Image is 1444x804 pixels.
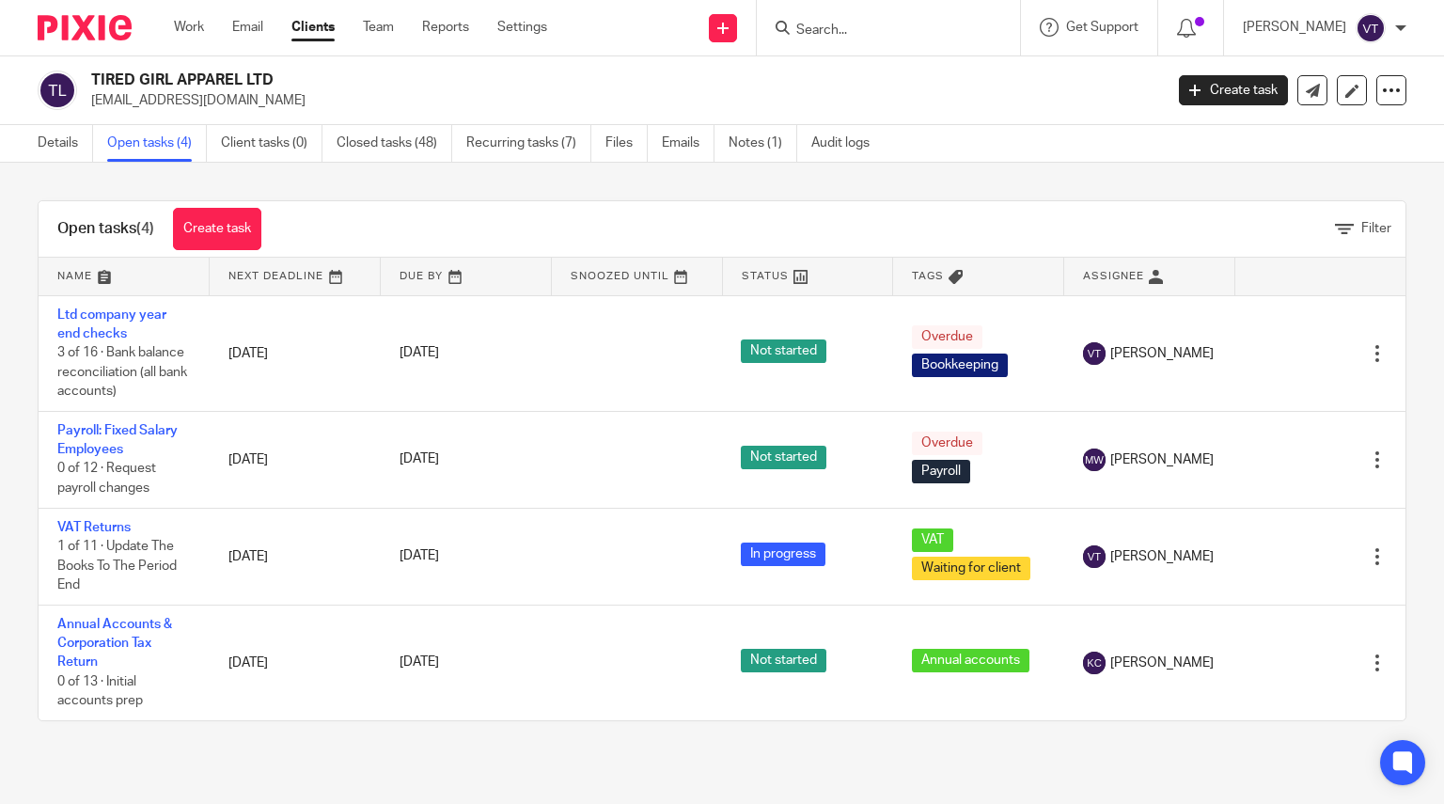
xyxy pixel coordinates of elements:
span: Annual accounts [912,649,1029,672]
a: Notes (1) [729,125,797,162]
a: Payroll: Fixed Salary Employees [57,424,178,456]
a: Create task [173,208,261,250]
span: Overdue [912,432,982,455]
span: [PERSON_NAME] [1110,654,1214,672]
span: Snoozed Until [571,271,669,281]
a: Client tasks (0) [221,125,322,162]
span: Get Support [1066,21,1138,34]
img: svg%3E [1083,449,1106,471]
span: 3 of 16 · Bank balance reconciliation (all bank accounts) [57,346,187,398]
a: Reports [422,18,469,37]
span: 1 of 11 · Update The Books To The Period End [57,540,177,591]
img: svg%3E [1356,13,1386,43]
a: Settings [497,18,547,37]
span: Not started [741,649,826,672]
span: 0 of 12 · Request payroll changes [57,463,156,496]
a: Ltd company year end checks [57,308,166,340]
span: (4) [136,221,154,236]
span: Overdue [912,325,982,349]
span: Not started [741,446,826,469]
span: [DATE] [400,347,439,360]
span: 0 of 13 · Initial accounts prep [57,675,143,708]
a: Create task [1179,75,1288,105]
span: Tags [912,271,944,281]
td: [DATE] [210,295,381,411]
a: Open tasks (4) [107,125,207,162]
span: VAT [912,528,953,552]
span: Not started [741,339,826,363]
span: [PERSON_NAME] [1110,344,1214,363]
span: [DATE] [400,550,439,563]
img: Pixie [38,15,132,40]
a: Closed tasks (48) [337,125,452,162]
h1: Open tasks [57,219,154,239]
a: Clients [291,18,335,37]
h2: TIRED GIRL APPAREL LTD [91,71,939,90]
span: In progress [741,543,825,566]
td: [DATE] [210,605,381,720]
img: svg%3E [1083,545,1106,568]
img: svg%3E [1083,652,1106,674]
a: Work [174,18,204,37]
a: Emails [662,125,714,162]
span: Filter [1361,222,1391,235]
span: Waiting for client [912,557,1030,580]
td: [DATE] [210,411,381,508]
p: [EMAIL_ADDRESS][DOMAIN_NAME] [91,91,1151,110]
span: [DATE] [400,453,439,466]
a: Files [605,125,648,162]
a: Details [38,125,93,162]
span: Payroll [912,460,970,483]
td: [DATE] [210,508,381,605]
img: svg%3E [38,71,77,110]
a: VAT Returns [57,521,131,534]
span: [PERSON_NAME] [1110,547,1214,566]
img: svg%3E [1083,342,1106,365]
span: Status [742,271,789,281]
p: [PERSON_NAME] [1243,18,1346,37]
span: Bookkeeping [912,354,1008,377]
a: Recurring tasks (7) [466,125,591,162]
a: Audit logs [811,125,884,162]
input: Search [794,23,964,39]
a: Annual Accounts & Corporation Tax Return [57,618,172,670]
span: [DATE] [400,656,439,670]
a: Email [232,18,263,37]
a: Team [363,18,394,37]
span: [PERSON_NAME] [1110,450,1214,469]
